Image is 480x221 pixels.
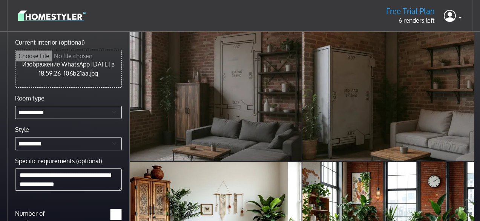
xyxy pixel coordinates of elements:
label: Room type [15,94,44,103]
label: Current interior (optional) [15,38,85,47]
h5: Free Trial Plan [386,6,435,16]
img: logo-3de290ba35641baa71223ecac5eacb59cb85b4c7fdf211dc9aaecaaee71ea2f8.svg [18,9,86,22]
label: Specific requirements (optional) [15,156,102,165]
label: Style [15,125,29,134]
p: 6 renders left [386,16,435,25]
